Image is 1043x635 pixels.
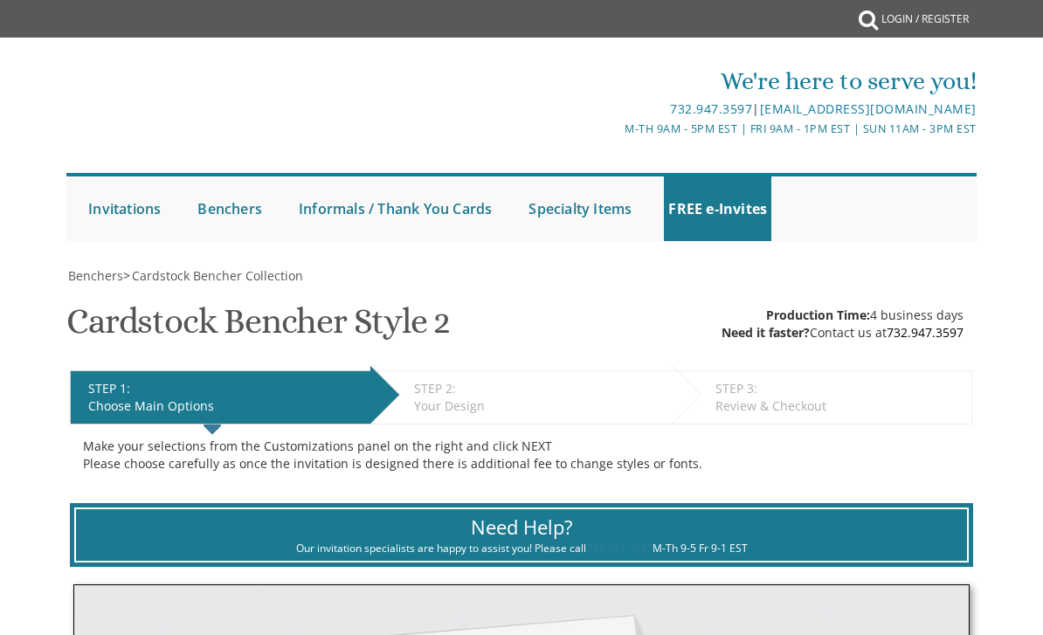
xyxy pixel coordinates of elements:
[88,380,362,397] div: STEP 1:
[68,267,123,284] span: Benchers
[887,324,964,341] a: 732.947.3597
[760,100,977,117] a: [EMAIL_ADDRESS][DOMAIN_NAME]
[524,176,636,241] a: Specialty Items
[132,267,303,284] span: Cardstock Bencher Collection
[130,267,303,284] a: Cardstock Bencher Collection
[370,64,977,99] div: We're here to serve you!
[193,176,266,241] a: Benchers
[294,176,496,241] a: Informals / Thank You Cards
[66,302,450,354] h1: Cardstock Bencher Style 2
[664,176,771,241] a: FREE e-Invites
[414,397,662,415] div: Your Design
[370,99,977,120] div: |
[89,514,953,541] div: Need Help?
[414,380,662,397] div: STEP 2:
[84,176,165,241] a: Invitations
[766,307,870,323] span: Production Time:
[89,541,953,556] div: Our invitation specialists are happy to assist you! Please call M-Th 9-5 Fr 9-1 EST
[670,100,752,117] a: 732.947.3597
[88,397,362,415] div: Choose Main Options
[715,397,963,415] div: Review & Checkout
[123,267,303,284] span: >
[715,380,963,397] div: STEP 3:
[586,541,653,556] a: 732.947.3597
[66,267,123,284] a: Benchers
[370,120,977,138] div: M-Th 9am - 5pm EST | Fri 9am - 1pm EST | Sun 11am - 3pm EST
[722,324,810,341] span: Need it faster?
[722,307,964,342] div: 4 business days Contact us at
[83,438,958,473] div: Make your selections from the Customizations panel on the right and click NEXT Please choose care...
